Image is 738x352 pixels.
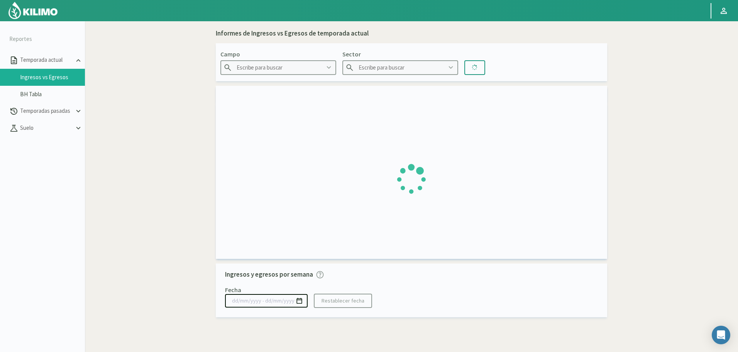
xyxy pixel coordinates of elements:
p: Ingresos y egresos por semana [225,270,313,280]
p: Suelo [19,124,74,133]
p: Campo [220,49,336,59]
div: Informes de Ingresos vs Egresos de temporada actual [216,29,369,39]
a: Ingresos vs Egresos [20,74,85,81]
img: Kilimo [8,1,58,20]
div: Fecha [225,286,241,294]
p: Temporadas pasadas [19,107,74,116]
input: dd/mm/yyyy - dd/mm/yyyy [225,294,308,308]
p: Sector [342,49,458,59]
input: Escribe para buscar [220,60,336,75]
a: BH Tabla [20,91,85,98]
input: Escribe para buscar [342,60,458,75]
div: Open Intercom Messenger [712,326,730,344]
p: Temporada actual [19,56,74,65]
